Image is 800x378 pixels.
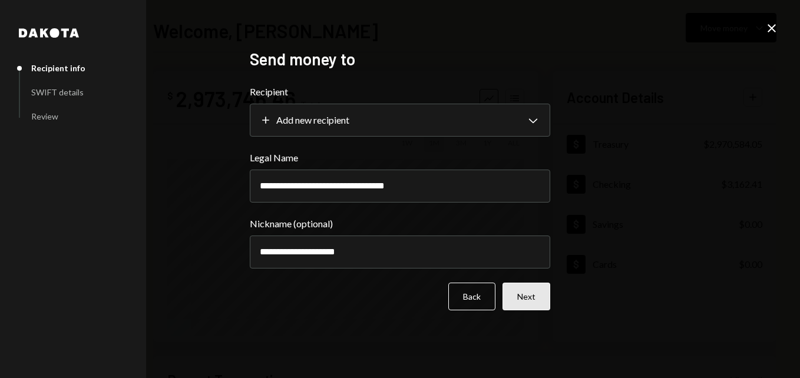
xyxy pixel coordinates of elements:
[31,63,85,73] div: Recipient info
[250,48,550,71] h2: Send money to
[250,151,550,165] label: Legal Name
[31,111,58,121] div: Review
[250,217,550,231] label: Nickname (optional)
[250,85,550,99] label: Recipient
[250,104,550,137] button: Recipient
[503,283,550,310] button: Next
[448,283,495,310] button: Back
[31,87,84,97] div: SWIFT details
